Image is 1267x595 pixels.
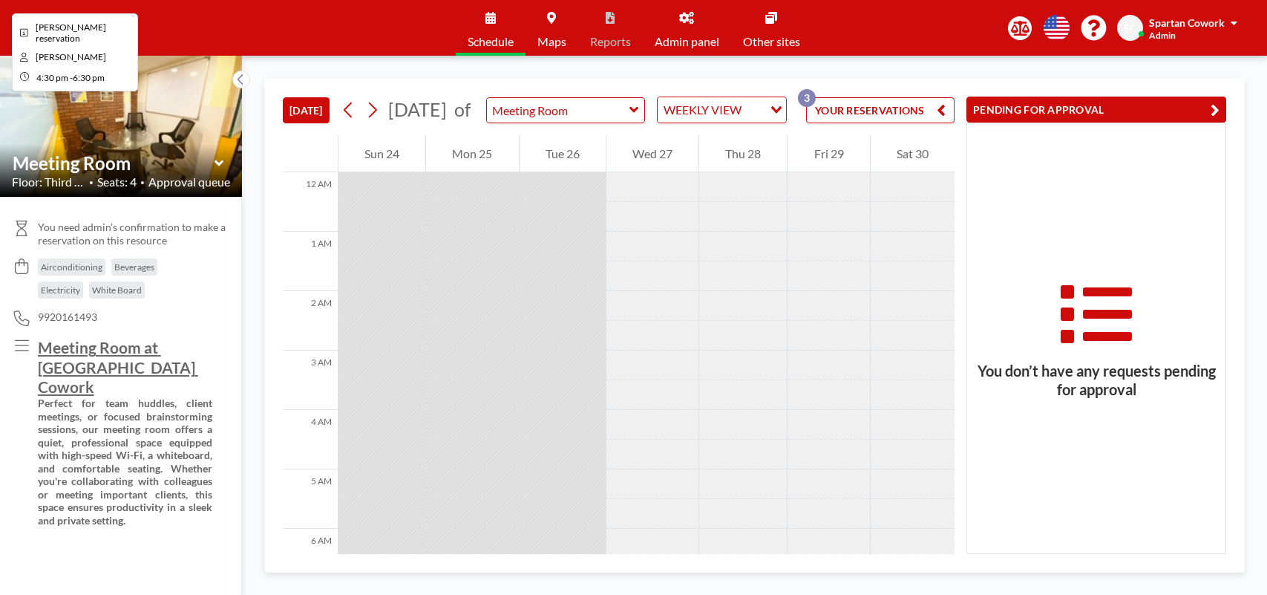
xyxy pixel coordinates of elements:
[38,338,198,396] u: Meeting Room at [GEOGRAPHIC_DATA] Cowork
[746,100,762,120] input: Search for option
[140,178,145,187] span: •
[1149,30,1176,41] span: Admin
[743,36,800,48] span: Other sites
[699,135,787,172] div: Thu 28
[798,89,816,107] p: 3
[806,97,955,123] button: YOUR RESERVATIONS3
[658,97,786,123] div: Search for option
[13,152,215,174] input: Meeting Room
[92,285,142,296] span: White Board
[388,98,447,120] span: [DATE]
[283,351,338,410] div: 3 AM
[655,36,719,48] span: Admin panel
[283,410,338,469] div: 4 AM
[41,285,80,296] span: Electricity
[38,310,97,324] span: 9920161493
[966,97,1226,123] button: PENDING FOR APPROVAL
[38,221,230,247] span: You need admin's confirmation to make a reservation on this resource
[283,232,338,291] div: 1 AM
[89,178,94,187] span: •
[283,469,338,529] div: 5 AM
[788,135,869,172] div: Fri 29
[283,97,330,123] button: [DATE]
[606,135,698,172] div: Wed 27
[1124,22,1136,35] span: SC
[283,529,338,588] div: 6 AM
[148,175,230,189] span: Approval queue
[590,36,631,48] span: Reports
[97,175,137,189] span: Seats: 4
[114,261,154,273] span: Beverages
[338,135,425,172] div: Sun 24
[537,36,566,48] span: Maps
[283,291,338,351] div: 2 AM
[520,135,606,172] div: Tue 26
[283,172,338,232] div: 12 AM
[38,397,215,527] strong: Perfect for team huddles, client meetings, or focused brainstorming sessions, our meeting room of...
[12,175,85,189] span: Floor: Third Flo...
[661,100,744,120] span: WEEKLY VIEW
[487,98,629,123] input: Meeting Room
[426,135,518,172] div: Mon 25
[41,261,102,273] span: Airconditioning
[871,135,955,172] div: Sat 30
[468,36,514,48] span: Schedule
[1149,16,1225,29] span: Spartan Cowork
[454,98,471,121] span: of
[967,362,1225,399] h3: You don’t have any requests pending for approval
